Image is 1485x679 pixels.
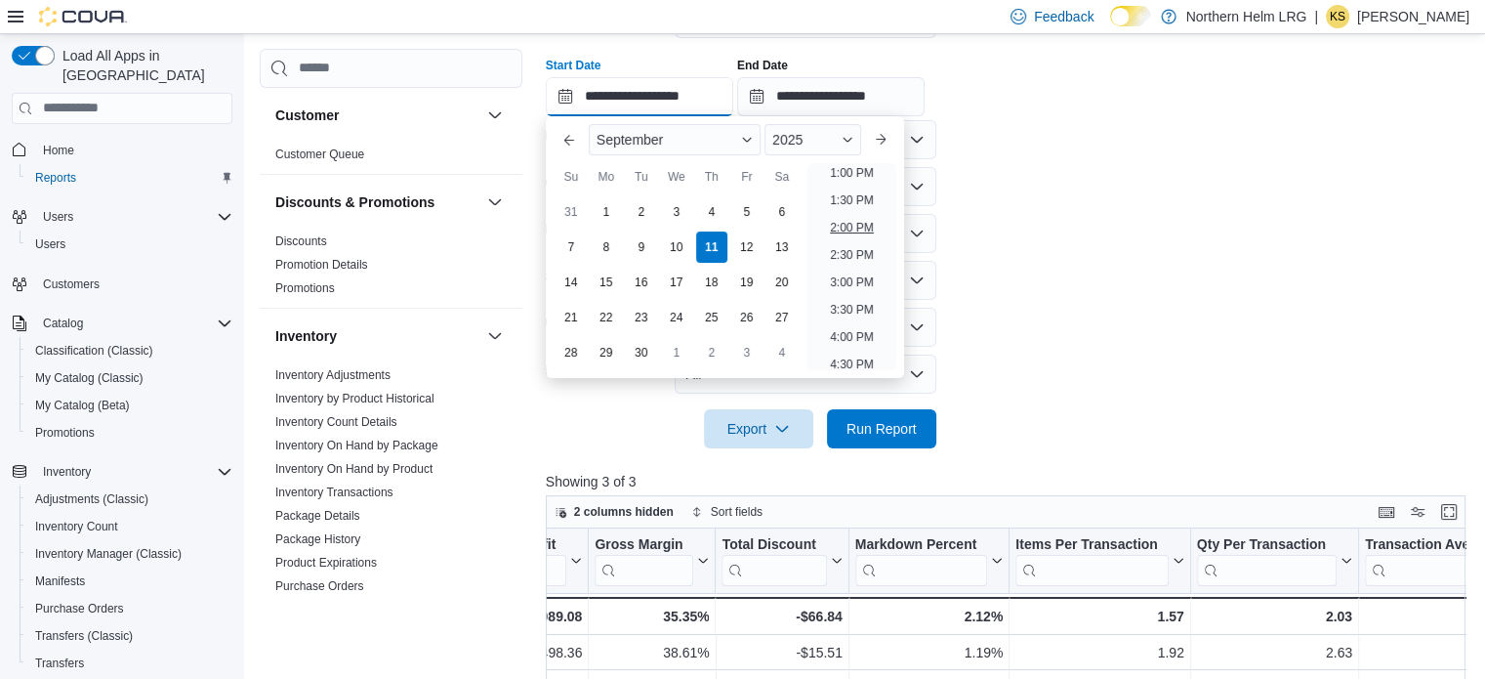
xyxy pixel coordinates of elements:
[1015,535,1169,554] div: Items Per Transaction
[275,439,438,452] a: Inventory On Hand by Package
[275,462,433,476] a: Inventory On Hand by Product
[35,573,85,589] span: Manifests
[766,267,798,298] div: day-20
[766,337,798,368] div: day-4
[854,535,1002,585] button: Markdown Percent
[27,339,232,362] span: Classification (Classic)
[4,203,240,231] button: Users
[275,414,397,430] span: Inventory Count Details
[35,460,232,484] span: Inventory
[546,58,601,73] label: Start Date
[556,232,587,263] div: day-7
[591,161,622,192] div: Mo
[27,597,132,620] a: Purchase Orders
[275,532,360,546] a: Package History
[626,267,657,298] div: day-16
[35,205,232,229] span: Users
[35,343,153,359] span: Classification (Classic)
[27,652,232,675] span: Transfers
[275,578,364,594] span: Purchase Orders
[626,161,657,192] div: Tu
[275,392,434,405] a: Inventory by Product Historical
[27,394,232,417] span: My Catalog (Beta)
[731,232,763,263] div: day-12
[27,421,232,445] span: Promotions
[822,325,882,349] li: 4:00 PM
[731,267,763,298] div: day-19
[476,535,566,585] div: Gross Profit
[275,258,368,272] a: Promotion Details
[1015,535,1184,585] button: Items Per Transaction
[766,302,798,333] div: day-27
[909,132,925,148] button: Open list of options
[822,189,882,212] li: 1:30 PM
[35,273,107,296] a: Customers
[55,46,232,85] span: Load All Apps in [GEOGRAPHIC_DATA]
[20,486,240,513] button: Adjustments (Classic)
[35,312,232,335] span: Catalog
[275,415,397,429] a: Inventory Count Details
[43,276,100,292] span: Customers
[737,58,788,73] label: End Date
[1015,535,1169,585] div: Items Per Transaction
[275,234,327,248] a: Discounts
[1186,5,1307,28] p: Northern Helm LRG
[855,641,1003,664] div: 1.19%
[589,124,761,155] div: Button. Open the month selector. September is currently selected.
[27,233,73,256] a: Users
[20,595,240,622] button: Purchase Orders
[4,136,240,164] button: Home
[27,624,141,648] a: Transfers (Classic)
[35,656,84,671] span: Transfers
[1314,5,1318,28] p: |
[722,535,826,554] div: Total Discount
[483,324,507,348] button: Inventory
[43,316,83,331] span: Catalog
[772,132,803,148] span: 2025
[591,302,622,333] div: day-22
[556,161,587,192] div: Su
[35,460,99,484] button: Inventory
[822,243,882,267] li: 2:30 PM
[20,392,240,419] button: My Catalog (Beta)
[716,409,802,448] span: Export
[696,302,727,333] div: day-25
[661,267,692,298] div: day-17
[554,194,800,370] div: September, 2025
[1196,605,1351,628] div: 2.03
[722,535,842,585] button: Total Discount
[275,257,368,273] span: Promotion Details
[711,504,763,520] span: Sort fields
[27,421,103,445] a: Promotions
[696,196,727,228] div: day-4
[275,281,335,295] a: Promotions
[822,298,882,321] li: 3:30 PM
[27,166,84,190] a: Reports
[591,196,622,228] div: day-1
[275,579,364,593] a: Purchase Orders
[35,546,182,562] span: Inventory Manager (Classic)
[275,192,434,212] h3: Discounts & Promotions
[1357,5,1469,28] p: [PERSON_NAME]
[275,233,327,249] span: Discounts
[626,302,657,333] div: day-23
[43,464,91,480] span: Inventory
[27,366,151,390] a: My Catalog (Classic)
[275,367,391,383] span: Inventory Adjustments
[591,267,622,298] div: day-15
[27,394,138,417] a: My Catalog (Beta)
[574,504,674,520] span: 2 columns hidden
[766,232,798,263] div: day-13
[20,337,240,364] button: Classification (Classic)
[43,209,73,225] span: Users
[275,438,438,453] span: Inventory On Hand by Package
[846,419,917,439] span: Run Report
[554,124,585,155] button: Previous Month
[1406,500,1429,524] button: Display options
[595,535,693,585] div: Gross Margin
[909,179,925,194] button: Open list of options
[275,486,393,499] a: Inventory Transactions
[275,192,479,212] button: Discounts & Promotions
[626,196,657,228] div: day-2
[20,164,240,191] button: Reports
